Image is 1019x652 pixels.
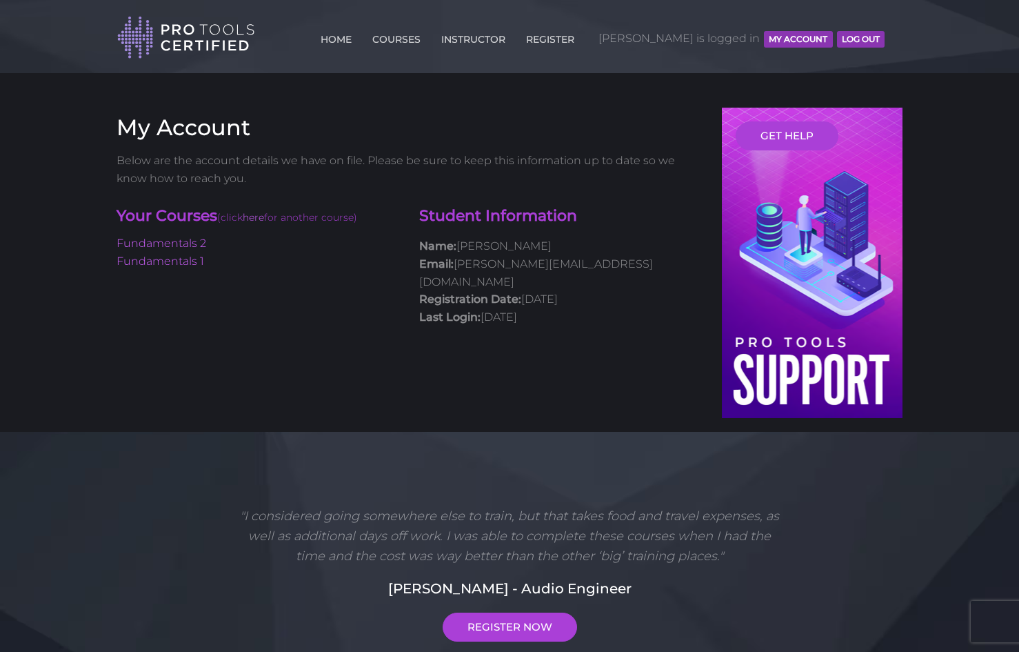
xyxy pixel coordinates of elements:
strong: Last Login: [419,310,481,324]
a: INSTRUCTOR [438,26,509,48]
a: here [243,211,264,224]
a: HOME [317,26,355,48]
span: (click for another course) [217,211,357,224]
h3: My Account [117,115,701,141]
a: GET HELP [736,121,838,150]
p: "I considered going somewhere else to train, but that takes food and travel expenses, as well as ... [234,506,785,566]
a: REGISTER NOW [443,613,577,642]
img: Pro Tools Certified Logo [117,15,255,60]
strong: Registration Date: [419,293,521,306]
button: MY ACCOUNT [764,31,832,48]
a: Fundamentals 1 [117,255,204,268]
a: REGISTER [523,26,578,48]
strong: Email: [419,257,454,270]
a: Fundamentals 2 [117,237,206,250]
strong: Name: [419,239,456,253]
button: Log Out [837,31,885,48]
a: COURSES [369,26,424,48]
span: [PERSON_NAME] is logged in [598,18,885,59]
h4: Student Information [419,206,701,227]
h4: Your Courses [117,206,398,228]
p: [PERSON_NAME] [PERSON_NAME][EMAIL_ADDRESS][DOMAIN_NAME] [DATE] [DATE] [419,237,701,326]
p: Below are the account details we have on file. Please be sure to keep this information up to date... [117,152,701,187]
h5: [PERSON_NAME] - Audio Engineer [117,578,902,599]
